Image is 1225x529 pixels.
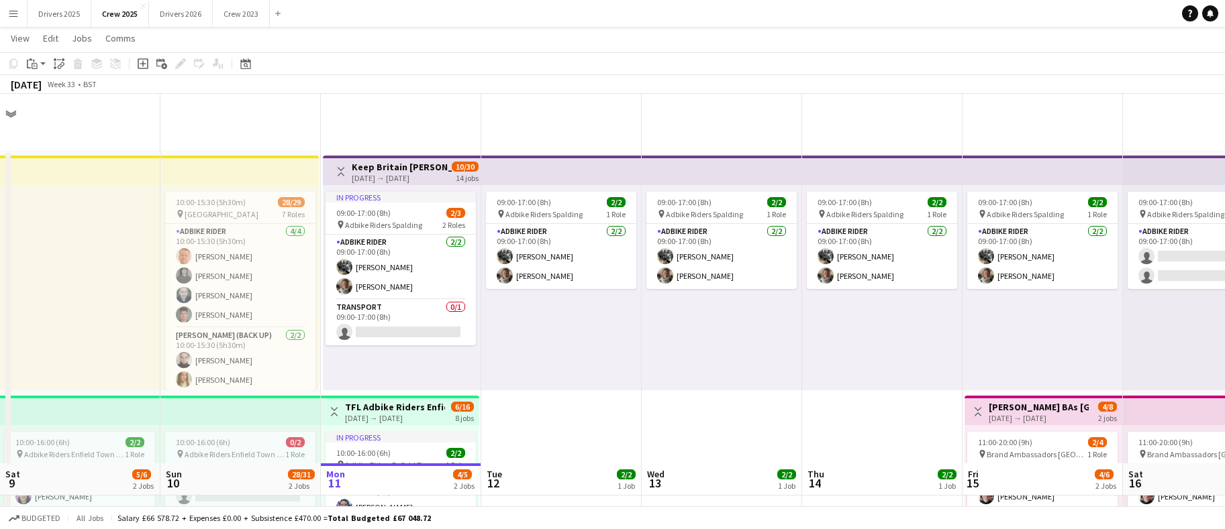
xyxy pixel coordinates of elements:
span: 09:00-17:00 (8h) [336,208,391,218]
span: 9 [3,475,20,491]
div: 8 jobs [455,412,474,423]
div: 1 Job [618,481,635,491]
div: [DATE] [11,78,42,91]
app-card-role: Adbike Rider2/209:00-17:00 (8h)[PERSON_NAME][PERSON_NAME] [486,224,636,289]
span: 2/3 [446,208,465,218]
span: 4/8 [1098,402,1117,412]
div: [DATE] → [DATE] [989,413,1089,423]
app-card-role: Transport0/109:00-17:00 (8h) [326,300,476,345]
span: 1 Role [1087,449,1107,459]
h3: Keep Britain [PERSON_NAME] [352,161,452,173]
span: Comms [105,32,136,44]
button: Drivers 2025 [28,1,91,27]
a: Edit [38,30,64,47]
span: Sun [166,468,182,480]
a: Comms [100,30,141,47]
app-card-role: Adbike Rider2/209:00-17:00 (8h)[PERSON_NAME][PERSON_NAME] [646,224,797,289]
span: Mon [326,468,345,480]
span: 1 Role [285,449,305,459]
span: 2/2 [126,437,144,447]
span: 2/2 [938,469,957,479]
app-job-card: 10:00-15:30 (5h30m)28/29 [GEOGRAPHIC_DATA]7 RolesAdbike Rider4/410:00-15:30 (5h30m)[PERSON_NAME][... [165,192,315,390]
div: 2 Jobs [1095,481,1116,491]
app-card-role: Adbike Rider0/210:00-16:00 (6h) [165,464,315,529]
span: Adbike Riders Spalding [987,209,1064,219]
span: Total Budgeted £67 048.72 [328,513,431,523]
span: Budgeted [21,514,60,523]
span: 28/29 [278,197,305,207]
h3: [PERSON_NAME] BAs [GEOGRAPHIC_DATA] [989,401,1089,413]
app-card-role: Adbike Rider2/209:00-17:00 (8h)[PERSON_NAME][PERSON_NAME] [807,224,957,289]
span: Adbike Riders Enfield Town to [GEOGRAPHIC_DATA] [185,449,285,459]
span: 2/2 [777,469,796,479]
span: 10:00-16:00 (6h) [336,448,391,458]
span: 2/2 [1088,197,1107,207]
span: All jobs [74,513,106,523]
span: 2/4 [1088,437,1107,447]
span: Sat [1128,468,1143,480]
span: 13 [645,475,665,491]
app-card-role: Adbike Rider2/210:00-16:00 (6h)[PERSON_NAME]Zhana Medvesh [5,464,155,529]
div: 09:00-17:00 (8h)2/2 Adbike Riders Spalding1 RoleAdbike Rider2/209:00-17:00 (8h)[PERSON_NAME][PERS... [646,192,797,289]
span: 16 [1126,475,1143,491]
span: 10/30 [452,162,479,172]
span: Adbike Riders Spalding [666,209,743,219]
span: 1 Role [125,449,144,459]
app-card-role: Adbike Rider2/209:00-17:00 (8h)[PERSON_NAME][PERSON_NAME] [967,224,1118,289]
span: 5/6 [132,469,151,479]
span: 10:00-16:00 (6h) [15,437,70,447]
span: 2/2 [446,448,465,458]
span: View [11,32,30,44]
span: 1 Role [446,460,465,470]
span: 09:00-17:00 (8h) [497,197,551,207]
button: Drivers 2026 [149,1,213,27]
span: Brand Ambassadors [GEOGRAPHIC_DATA] [987,449,1087,459]
div: Salary £66 578.72 + Expenses £0.00 + Subsistence £470.00 = [117,513,431,523]
span: Tue [487,468,502,480]
span: 14 [805,475,824,491]
span: 11 [324,475,345,491]
button: Budgeted [7,511,62,526]
span: 12 [485,475,502,491]
app-job-card: 10:00-16:00 (6h)0/2 Adbike Riders Enfield Town to [GEOGRAPHIC_DATA]1 RoleAdbike Rider0/210:00-16:... [165,432,315,529]
span: 2/2 [767,197,786,207]
div: [DATE] → [DATE] [345,413,445,423]
span: Fri [968,468,979,480]
div: 1 Job [778,481,795,491]
span: 15 [966,475,979,491]
div: BST [83,79,97,89]
span: Edit [43,32,58,44]
app-job-card: 09:00-17:00 (8h)2/2 Adbike Riders Spalding1 RoleAdbike Rider2/209:00-17:00 (8h)[PERSON_NAME][PERS... [807,192,957,289]
span: Adbike Riders Spalding [505,209,583,219]
div: 09:00-17:00 (8h)2/2 Adbike Riders Spalding1 RoleAdbike Rider2/209:00-17:00 (8h)[PERSON_NAME][PERS... [967,192,1118,289]
app-job-card: In progress09:00-17:00 (8h)2/3 Adbike Riders Spalding2 RolesAdbike Rider2/209:00-17:00 (8h)[PERSO... [326,192,476,345]
span: Jobs [72,32,92,44]
span: 2/2 [617,469,636,479]
span: Week 33 [44,79,78,89]
span: Adbike Riders Spalding [345,220,422,230]
div: 2 Jobs [454,481,475,491]
span: 28/31 [288,469,315,479]
button: Crew 2025 [91,1,149,27]
span: 1 Role [606,209,626,219]
span: 10:00-16:00 (6h) [176,437,230,447]
div: In progress [326,432,476,443]
span: 1 Role [927,209,946,219]
span: 2/2 [607,197,626,207]
span: 4/6 [1095,469,1114,479]
span: 09:00-17:00 (8h) [1138,197,1193,207]
div: 14 jobs [456,172,479,183]
app-card-role: Adbike Rider2/209:00-17:00 (8h)[PERSON_NAME][PERSON_NAME] [326,235,476,300]
span: Adbike Riders Enfield Town to [GEOGRAPHIC_DATA] [345,460,446,470]
div: 09:00-17:00 (8h)2/2 Adbike Riders Spalding1 RoleAdbike Rider2/209:00-17:00 (8h)[PERSON_NAME][PERS... [486,192,636,289]
span: 10:00-15:30 (5h30m) [176,197,246,207]
span: Wed [647,468,665,480]
span: Adbike Riders Spalding [826,209,903,219]
h3: TFL Adbike Riders Enfield to [GEOGRAPHIC_DATA] [345,401,445,413]
div: 2 Jobs [133,481,154,491]
span: 0/2 [286,437,305,447]
span: [GEOGRAPHIC_DATA] [185,209,258,219]
span: Adbike Riders Spalding [1147,209,1224,219]
span: 11:00-20:00 (9h) [1138,437,1193,447]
